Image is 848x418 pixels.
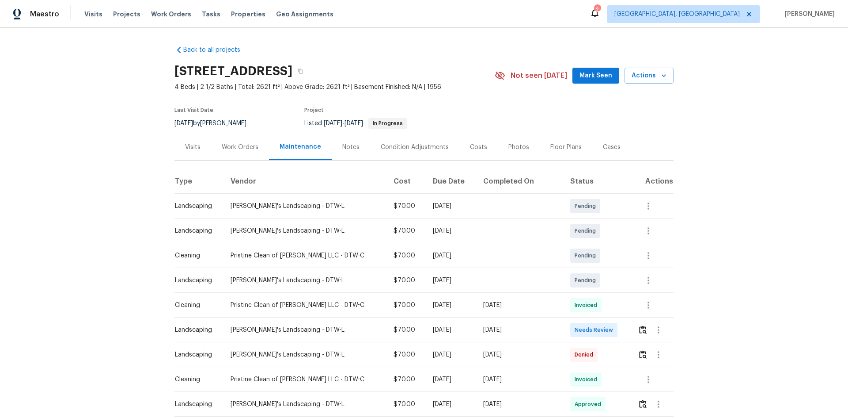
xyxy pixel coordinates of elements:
[394,202,419,211] div: $70.00
[433,375,469,384] div: [DATE]
[175,375,216,384] div: Cleaning
[174,67,292,76] h2: [STREET_ADDRESS]
[563,169,631,194] th: Status
[483,375,556,384] div: [DATE]
[476,169,563,194] th: Completed On
[433,251,469,260] div: [DATE]
[550,143,582,152] div: Floor Plans
[394,301,419,310] div: $70.00
[223,169,386,194] th: Vendor
[638,319,648,341] button: Review Icon
[231,400,379,409] div: [PERSON_NAME]'s Landscaping - DTW-L
[324,120,342,127] span: [DATE]
[433,326,469,334] div: [DATE]
[575,350,597,359] span: Denied
[185,143,201,152] div: Visits
[483,326,556,334] div: [DATE]
[174,46,259,54] a: Back to all projects
[575,226,599,235] span: Pending
[344,120,363,127] span: [DATE]
[394,375,419,384] div: $70.00
[175,350,216,359] div: Landscaping
[575,251,599,260] span: Pending
[394,226,419,235] div: $70.00
[292,63,308,79] button: Copy Address
[231,202,379,211] div: [PERSON_NAME]'s Landscaping - DTW-L
[174,118,257,129] div: by [PERSON_NAME]
[231,276,379,285] div: [PERSON_NAME]'s Landscaping - DTW-L
[575,202,599,211] span: Pending
[508,143,529,152] div: Photos
[394,276,419,285] div: $70.00
[231,301,379,310] div: Pristine Clean of [PERSON_NAME] LLC - DTW-C
[175,226,216,235] div: Landscaping
[638,394,648,415] button: Review Icon
[280,142,321,151] div: Maintenance
[174,120,193,127] span: [DATE]
[625,68,674,84] button: Actions
[470,143,487,152] div: Costs
[304,120,407,127] span: Listed
[631,169,674,194] th: Actions
[324,120,363,127] span: -
[231,350,379,359] div: [PERSON_NAME]'s Landscaping - DTW-L
[222,143,258,152] div: Work Orders
[433,350,469,359] div: [DATE]
[151,10,191,19] span: Work Orders
[639,350,647,359] img: Review Icon
[603,143,621,152] div: Cases
[394,350,419,359] div: $70.00
[483,350,556,359] div: [DATE]
[175,301,216,310] div: Cleaning
[483,301,556,310] div: [DATE]
[433,202,469,211] div: [DATE]
[575,276,599,285] span: Pending
[175,400,216,409] div: Landscaping
[579,70,612,81] span: Mark Seen
[433,400,469,409] div: [DATE]
[175,326,216,334] div: Landscaping
[304,107,324,113] span: Project
[394,326,419,334] div: $70.00
[483,400,556,409] div: [DATE]
[84,10,102,19] span: Visits
[175,276,216,285] div: Landscaping
[174,169,223,194] th: Type
[638,344,648,365] button: Review Icon
[113,10,140,19] span: Projects
[174,107,213,113] span: Last Visit Date
[175,202,216,211] div: Landscaping
[433,226,469,235] div: [DATE]
[575,375,601,384] span: Invoiced
[231,10,265,19] span: Properties
[342,143,360,152] div: Notes
[575,326,617,334] span: Needs Review
[231,226,379,235] div: [PERSON_NAME]'s Landscaping - DTW-L
[781,10,835,19] span: [PERSON_NAME]
[433,301,469,310] div: [DATE]
[231,326,379,334] div: [PERSON_NAME]'s Landscaping - DTW-L
[174,83,495,92] span: 4 Beds | 2 1/2 Baths | Total: 2621 ft² | Above Grade: 2621 ft² | Basement Finished: N/A | 1956
[575,301,601,310] span: Invoiced
[231,251,379,260] div: Pristine Clean of [PERSON_NAME] LLC - DTW-C
[381,143,449,152] div: Condition Adjustments
[175,251,216,260] div: Cleaning
[394,400,419,409] div: $70.00
[572,68,619,84] button: Mark Seen
[202,11,220,17] span: Tasks
[614,10,740,19] span: [GEOGRAPHIC_DATA], [GEOGRAPHIC_DATA]
[575,400,605,409] span: Approved
[30,10,59,19] span: Maestro
[231,375,379,384] div: Pristine Clean of [PERSON_NAME] LLC - DTW-C
[426,169,476,194] th: Due Date
[394,251,419,260] div: $70.00
[369,121,406,126] span: In Progress
[594,5,600,14] div: 2
[639,326,647,334] img: Review Icon
[433,276,469,285] div: [DATE]
[276,10,333,19] span: Geo Assignments
[639,400,647,408] img: Review Icon
[386,169,426,194] th: Cost
[632,70,666,81] span: Actions
[511,71,567,80] span: Not seen [DATE]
